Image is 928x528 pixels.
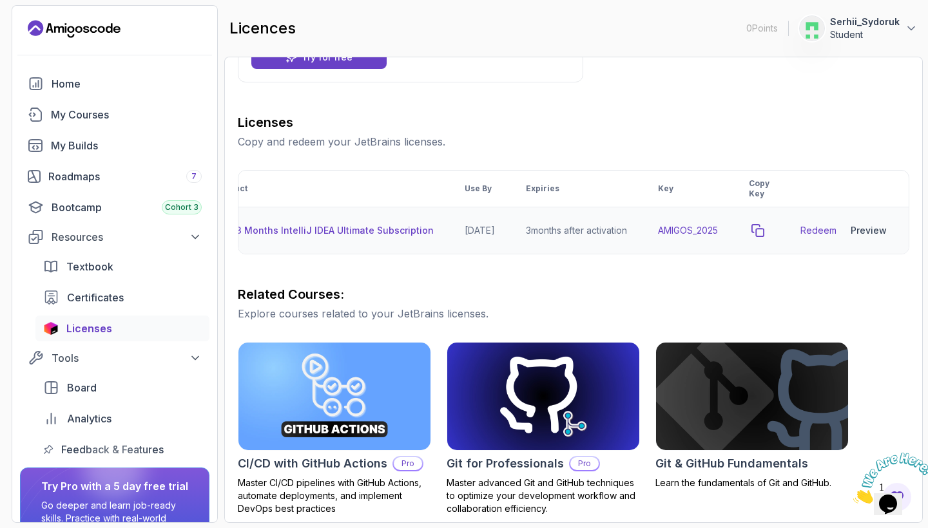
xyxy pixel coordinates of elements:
[200,171,449,207] th: Product
[20,194,209,220] a: bootcamp
[238,134,909,149] p: Copy and redeem your JetBrains licenses.
[447,455,564,473] h2: Git for Professionals
[447,476,640,515] p: Master advanced Git and GitHub techniques to optimize your development workflow and collaboration...
[35,285,209,310] a: certificates
[655,342,849,489] a: Git & GitHub Fundamentals cardGit & GitHub FundamentalsLearn the fundamentals of Git and GitHub.
[20,225,209,249] button: Resources
[35,437,209,462] a: feedback
[238,476,431,515] p: Master CI/CD pipelines with GitHub Actions, automate deployments, and implement DevOps best pract...
[48,169,202,184] div: Roadmaps
[799,15,918,41] button: user profile imageSerhii_SydorukStudent
[749,222,767,240] button: copy-button
[570,457,599,470] p: Pro
[20,164,209,189] a: roadmaps
[43,322,59,335] img: jetbrains icon
[67,290,124,305] span: Certificates
[52,229,202,245] div: Resources
[20,346,209,370] button: Tools
[447,342,640,515] a: Git for Professionals cardGit for ProfessionalsProMaster advanced Git and GitHub techniques to op...
[302,51,353,64] p: Try for free
[447,343,639,450] img: Git for Professionals card
[35,406,209,431] a: analytics
[800,16,824,41] img: user profile image
[20,102,209,127] a: courses
[238,113,909,131] h3: Licenses
[165,202,198,212] span: Cohort 3
[655,476,849,489] p: Learn the fundamentals of Git and GitHub.
[800,224,836,237] a: Redeem
[643,171,733,207] th: Key
[20,71,209,97] a: home
[238,455,387,473] h2: CI/CD with GitHub Actions
[510,207,643,254] td: 3 months after activation
[238,342,431,515] a: CI/CD with GitHub Actions cardCI/CD with GitHub ActionsProMaster CI/CD pipelines with GitHub Acti...
[28,19,121,39] a: Landing page
[52,200,202,215] div: Bootcamp
[655,455,808,473] h2: Git & GitHub Fundamentals
[643,207,733,254] td: AMIGOS_2025
[830,28,900,41] p: Student
[67,411,111,426] span: Analytics
[52,350,202,366] div: Tools
[35,254,209,279] a: textbook
[229,18,296,39] h2: licences
[848,448,928,509] iframe: chat widget
[510,171,643,207] th: Expiries
[52,76,202,91] div: Home
[394,457,422,470] p: Pro
[236,224,434,237] p: 3 Months IntelliJ IDEA Ultimate Subscription
[830,15,900,28] p: Serhii_Sydoruk
[238,343,430,450] img: CI/CD with GitHub Actions card
[251,46,387,69] a: Try for free
[191,171,197,182] span: 7
[449,207,510,254] td: [DATE]
[449,171,510,207] th: Use By
[51,107,202,122] div: My Courses
[51,138,202,153] div: My Builds
[61,442,164,457] span: Feedback & Features
[5,5,10,16] span: 1
[656,343,848,450] img: Git & GitHub Fundamentals card
[238,306,909,321] p: Explore courses related to your JetBrains licenses.
[20,133,209,158] a: builds
[746,22,778,35] p: 0 Points
[66,321,112,336] span: Licenses
[67,380,97,395] span: Board
[844,218,893,243] button: Preview
[238,285,909,303] h3: Related Courses:
[35,375,209,401] a: board
[5,5,85,56] img: Chat attention grabber
[35,316,209,341] a: licenses
[851,224,887,237] div: Preview
[733,171,785,207] th: Copy Key
[66,259,113,274] span: Textbook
